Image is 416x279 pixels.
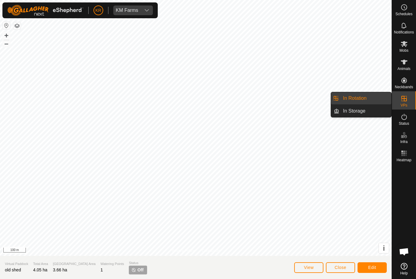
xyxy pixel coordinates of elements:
[395,242,413,261] a: Open chat
[400,140,407,144] span: Infra
[172,248,195,253] a: Privacy Policy
[100,261,124,267] span: Watering Points
[326,262,355,273] button: Close
[5,261,28,267] span: Virtual Paddock
[141,5,153,15] div: dropdown trigger
[3,40,10,47] button: –
[3,22,10,29] button: Reset Map
[294,262,323,273] button: View
[95,7,101,14] span: KR
[379,243,389,253] button: i
[113,5,141,15] span: KM Farms
[137,267,143,273] span: Off
[397,67,411,71] span: Animals
[129,260,147,266] span: Status
[339,92,391,104] a: In Rotation
[339,105,391,117] a: In Storage
[343,107,365,115] span: In Storage
[358,262,387,273] button: Edit
[3,32,10,39] button: +
[53,267,67,272] span: 3.66 ha
[394,30,414,34] span: Notifications
[202,248,220,253] a: Contact Us
[395,12,412,16] span: Schedules
[331,105,391,117] li: In Storage
[53,261,96,267] span: [GEOGRAPHIC_DATA] Area
[33,261,48,267] span: Total Area
[131,267,136,272] img: turn-off
[392,260,416,277] a: Help
[400,103,407,107] span: VPs
[33,267,48,272] span: 4.05 ha
[7,5,83,16] img: Gallagher Logo
[100,267,103,272] span: 1
[13,22,21,30] button: Map Layers
[116,8,138,13] div: KM Farms
[399,122,409,125] span: Status
[400,271,408,275] span: Help
[331,92,391,104] li: In Rotation
[5,267,21,272] span: old shed
[383,244,385,252] span: i
[397,158,411,162] span: Heatmap
[335,265,346,270] span: Close
[343,95,366,102] span: In Rotation
[395,85,413,89] span: Neckbands
[304,265,314,270] span: View
[368,265,376,270] span: Edit
[400,49,408,52] span: Mobs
